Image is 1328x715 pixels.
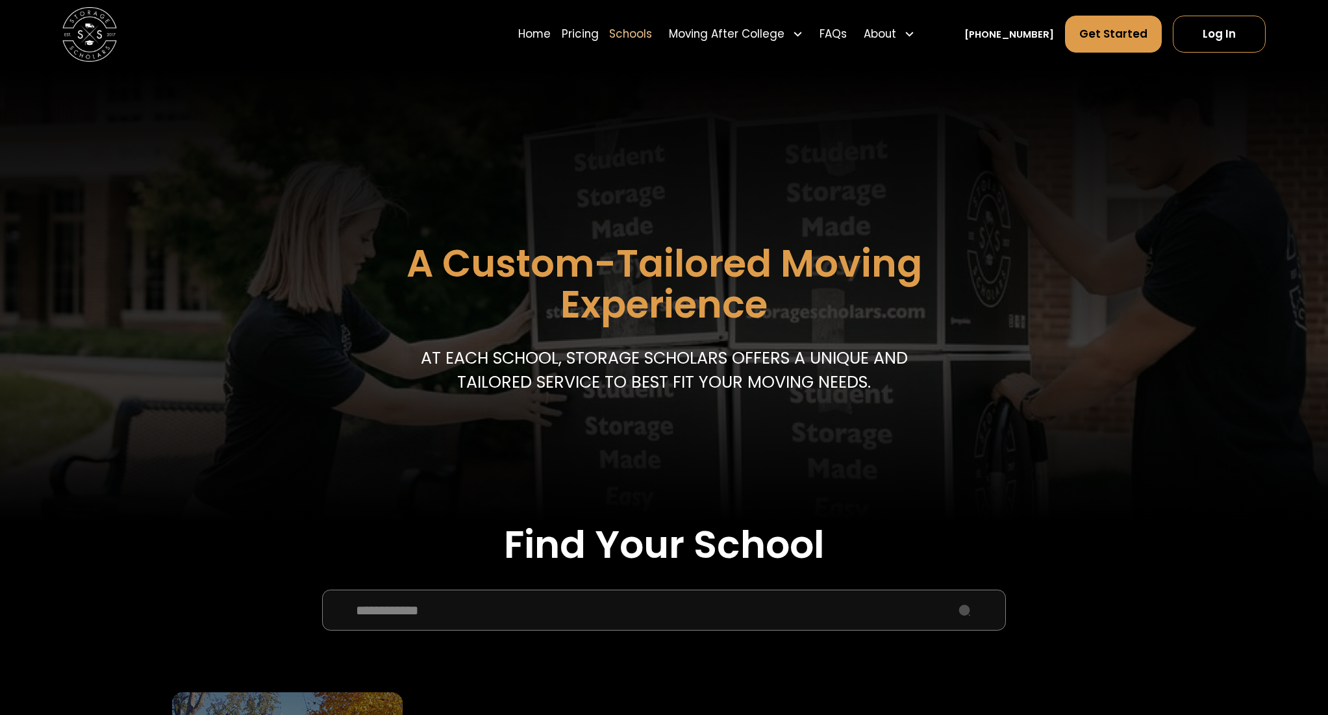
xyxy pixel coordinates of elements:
[864,26,896,42] div: About
[820,15,847,53] a: FAQs
[669,26,784,42] div: Moving After College
[172,522,1157,568] h2: Find Your School
[1065,16,1162,53] a: Get Started
[62,7,117,62] img: Storage Scholars main logo
[415,346,914,395] p: At each school, storage scholars offers a unique and tailored service to best fit your Moving needs.
[518,15,551,53] a: Home
[964,27,1054,42] a: [PHONE_NUMBER]
[663,15,808,53] div: Moving After College
[336,243,992,325] h1: A Custom-Tailored Moving Experience
[1173,16,1266,53] a: Log In
[562,15,599,53] a: Pricing
[609,15,652,53] a: Schools
[858,15,920,53] div: About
